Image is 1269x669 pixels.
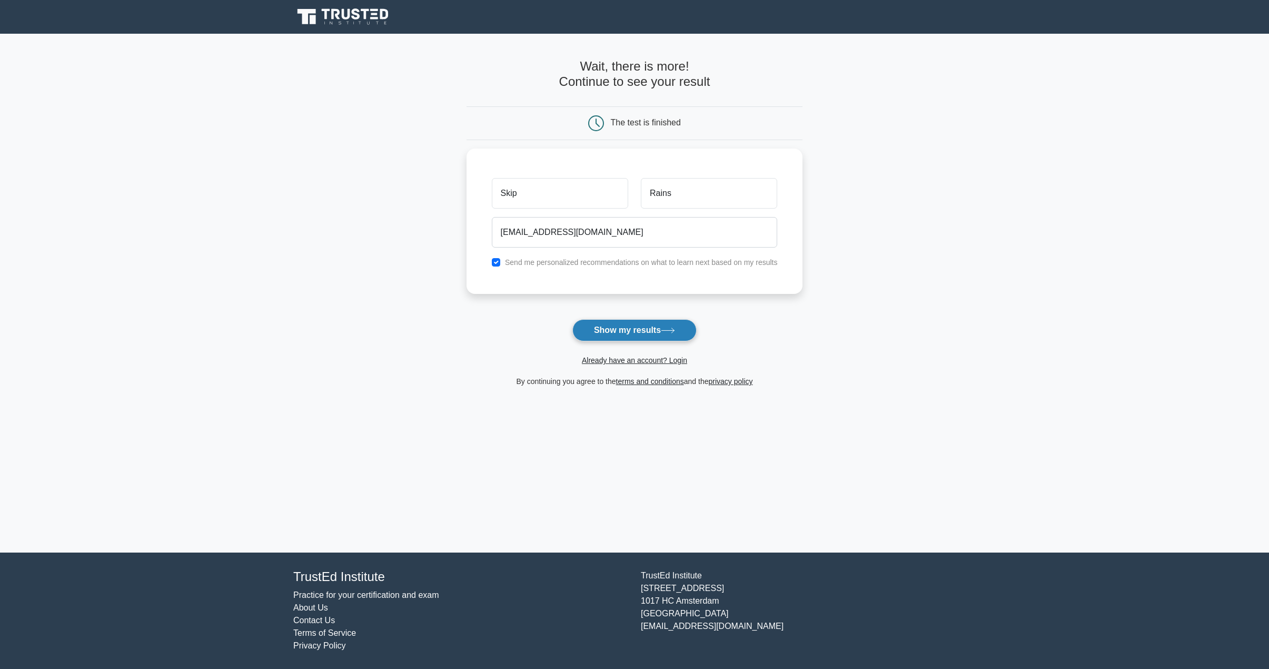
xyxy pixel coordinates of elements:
[492,178,628,209] input: First name
[492,217,778,248] input: Email
[582,356,687,365] a: Already have an account? Login
[293,591,439,599] a: Practice for your certification and exam
[293,628,356,637] a: Terms of Service
[293,569,628,585] h4: TrustEd Institute
[641,178,777,209] input: Last name
[505,258,778,267] label: Send me personalized recommendations on what to learn next based on my results
[634,569,982,652] div: TrustEd Institute [STREET_ADDRESS] 1017 HC Amsterdam [GEOGRAPHIC_DATA] [EMAIL_ADDRESS][DOMAIN_NAME]
[293,603,328,612] a: About Us
[572,319,697,341] button: Show my results
[460,375,809,388] div: By continuing you agree to the and the
[293,641,346,650] a: Privacy Policy
[293,616,335,625] a: Contact Us
[467,59,803,90] h4: Wait, there is more! Continue to see your result
[611,118,681,127] div: The test is finished
[709,377,753,386] a: privacy policy
[616,377,684,386] a: terms and conditions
